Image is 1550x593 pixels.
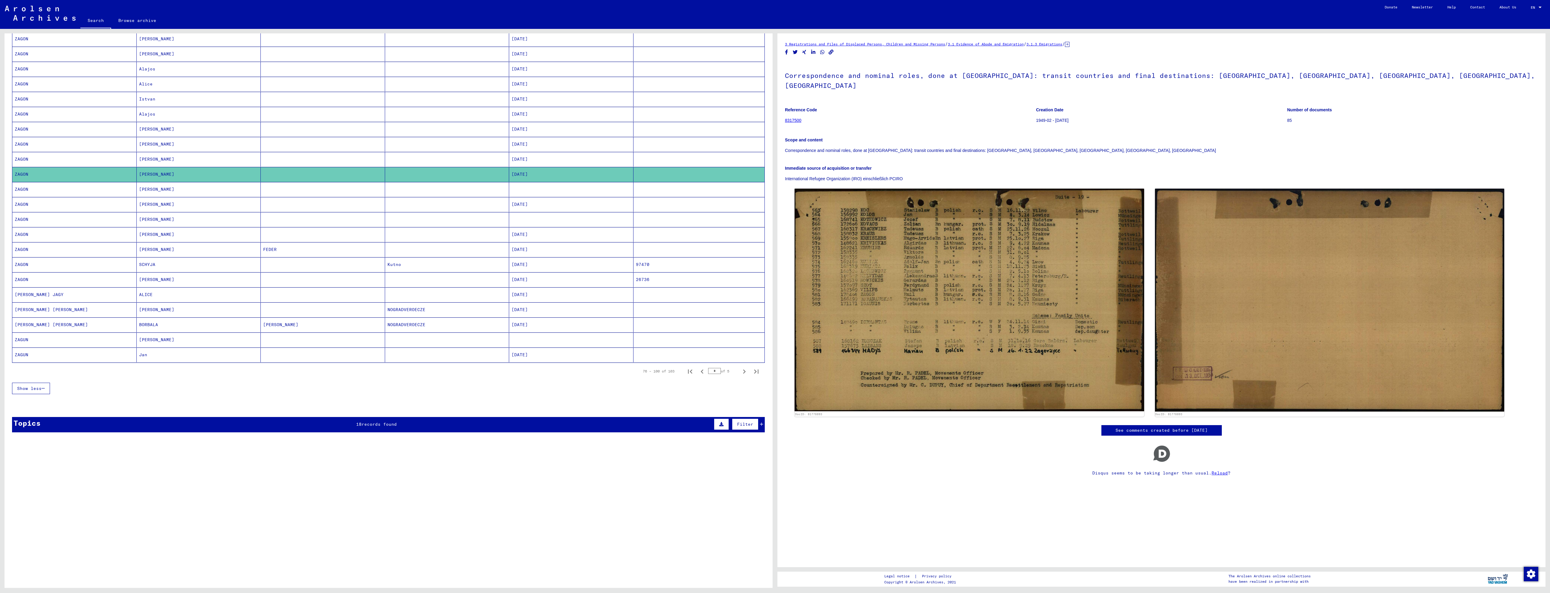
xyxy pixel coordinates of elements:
span: / [1062,41,1065,47]
mat-cell: [DATE] [509,347,633,362]
mat-cell: [PERSON_NAME] [137,242,261,257]
mat-cell: [PERSON_NAME] [137,212,261,227]
a: Privacy policy [917,573,959,579]
mat-cell: ZAGON [12,92,137,107]
mat-cell: ZAGON [12,182,137,197]
mat-cell: [PERSON_NAME] [PERSON_NAME] [12,317,137,332]
mat-cell: ZAGUN [12,347,137,362]
mat-cell: [DATE] [509,227,633,242]
mat-cell: [PERSON_NAME] [137,182,261,197]
mat-cell: [DATE] [509,272,633,287]
button: Share on Facebook [783,48,790,56]
mat-cell: [DATE] [509,197,633,212]
b: Scope and content [785,137,823,142]
mat-cell: Alajos [137,107,261,122]
h1: Correspondence and nominal roles, done at [GEOGRAPHIC_DATA]: transit countries and final destinat... [785,62,1538,98]
mat-cell: [PERSON_NAME] [137,227,261,242]
mat-cell: [PERSON_NAME] [137,302,261,317]
button: Show less [12,383,50,394]
mat-cell: [DATE] [509,62,633,76]
mat-cell: [PERSON_NAME] [137,32,261,46]
button: Copy link [828,48,834,56]
mat-cell: ZAGON [12,47,137,61]
mat-cell: [DATE] [509,92,633,107]
mat-cell: ZAGON [12,227,137,242]
mat-cell: ZAGON [12,242,137,257]
b: Number of documents [1287,107,1332,112]
mat-cell: ZAGON [12,122,137,137]
span: records found [362,422,397,427]
a: 3.1.3 Emigrations [1026,42,1062,46]
span: Filter [737,422,753,427]
mat-cell: ZAGON [12,152,137,167]
p: have been realized in partnership with [1228,579,1311,584]
mat-cell: [PERSON_NAME] [137,122,261,137]
mat-cell: ZAGON [12,77,137,91]
mat-cell: [PERSON_NAME] JAGY [12,287,137,302]
p: 85 [1287,117,1538,124]
mat-cell: ZAGON [12,137,137,152]
mat-cell: ZAGON [12,212,137,227]
span: / [1024,41,1026,47]
mat-cell: [DATE] [509,47,633,61]
mat-cell: Jan [137,347,261,362]
img: 002.jpg [1155,189,1505,412]
button: Share on Twitter [792,48,798,56]
mat-cell: [DATE] [509,32,633,46]
a: Search [80,13,111,29]
div: Change consent [1524,567,1538,581]
a: See comments created before [DATE] [1116,427,1208,434]
mat-cell: [DATE] [509,302,633,317]
img: Change consent [1524,567,1538,581]
mat-cell: [DATE] [509,122,633,137]
mat-cell: SCHYJA [137,257,261,272]
mat-cell: [PERSON_NAME] [137,332,261,347]
button: Previous page [696,365,708,377]
img: Arolsen_neg.svg [5,6,76,21]
mat-cell: Alice [137,77,261,91]
mat-cell: ZAGON [12,107,137,122]
mat-cell: BORBALA [137,317,261,332]
button: Filter [732,418,758,430]
button: First page [684,365,696,377]
mat-cell: Kutno [385,257,509,272]
a: 3.1 Evidence of Abode and Emigration [948,42,1024,46]
mat-cell: [PERSON_NAME] [PERSON_NAME] [12,302,137,317]
p: Correspondence and nominal roles, done at [GEOGRAPHIC_DATA]: transit countries and final destinat... [785,147,1538,154]
button: Share on WhatsApp [819,48,826,56]
span: Show less [17,386,42,391]
mat-cell: [DATE] [509,242,633,257]
p: Disqus seems to be taking longer than usual. ? [785,470,1538,476]
mat-cell: [PERSON_NAME] [137,47,261,61]
mat-cell: [PERSON_NAME] [137,167,261,182]
mat-cell: [DATE] [509,152,633,167]
mat-cell: ZAGON [12,272,137,287]
a: Legal notice [884,573,914,579]
a: Browse archive [111,13,163,28]
button: Next page [738,365,750,377]
mat-cell: NOGRADVEROECZE [385,317,509,332]
mat-cell: [DATE] [509,77,633,91]
mat-cell: NOGRADVEROECZE [385,302,509,317]
mat-cell: [PERSON_NAME] [137,197,261,212]
div: | [884,573,959,579]
div: of 5 [708,368,738,374]
mat-cell: [DATE] [509,317,633,332]
a: Reload [1212,470,1228,476]
mat-cell: [DATE] [509,167,633,182]
mat-cell: ALICE [137,287,261,302]
mat-cell: ZAGON [12,62,137,76]
span: 18 [356,422,362,427]
mat-cell: [PERSON_NAME] [137,272,261,287]
mat-cell: ZAGON [12,167,137,182]
mat-cell: [PERSON_NAME] [137,137,261,152]
mat-cell: [PERSON_NAME] [137,152,261,167]
div: Topics [14,418,41,428]
mat-cell: Alajos [137,62,261,76]
b: Reference Code [785,107,817,112]
b: Immediate source of acquisition or transfer [785,166,872,171]
span: / [945,41,948,47]
a: 8317500 [785,118,801,123]
mat-cell: FEDER [261,242,385,257]
p: The Arolsen Archives online collections [1228,573,1311,579]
